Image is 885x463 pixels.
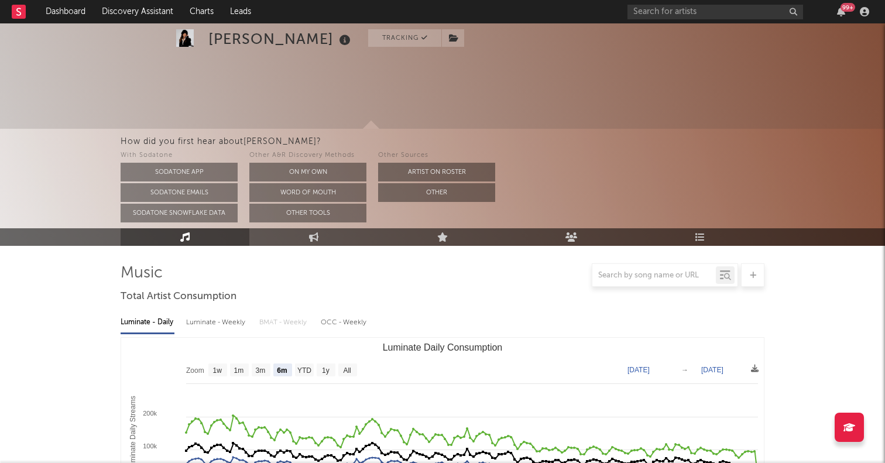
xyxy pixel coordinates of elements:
[368,29,441,47] button: Tracking
[249,204,366,222] button: Other Tools
[249,163,366,181] button: On My Own
[322,366,330,375] text: 1y
[277,366,287,375] text: 6m
[249,149,366,163] div: Other A&R Discovery Methods
[297,366,311,375] text: YTD
[378,149,495,163] div: Other Sources
[256,366,266,375] text: 3m
[627,5,803,19] input: Search for artists
[321,313,368,332] div: OCC - Weekly
[186,366,204,375] text: Zoom
[592,271,716,280] input: Search by song name or URL
[701,366,723,374] text: [DATE]
[121,313,174,332] div: Luminate - Daily
[186,313,248,332] div: Luminate - Weekly
[383,342,503,352] text: Luminate Daily Consumption
[249,183,366,202] button: Word Of Mouth
[378,163,495,181] button: Artist on Roster
[121,135,885,149] div: How did you first hear about [PERSON_NAME] ?
[121,183,238,202] button: Sodatone Emails
[837,7,845,16] button: 99+
[121,290,236,304] span: Total Artist Consumption
[627,366,650,374] text: [DATE]
[143,410,157,417] text: 200k
[208,29,354,49] div: [PERSON_NAME]
[234,366,244,375] text: 1m
[143,443,157,450] text: 100k
[121,149,238,163] div: With Sodatone
[681,366,688,374] text: →
[378,183,495,202] button: Other
[121,163,238,181] button: Sodatone App
[841,3,855,12] div: 99 +
[343,366,351,375] text: All
[213,366,222,375] text: 1w
[121,204,238,222] button: Sodatone Snowflake Data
